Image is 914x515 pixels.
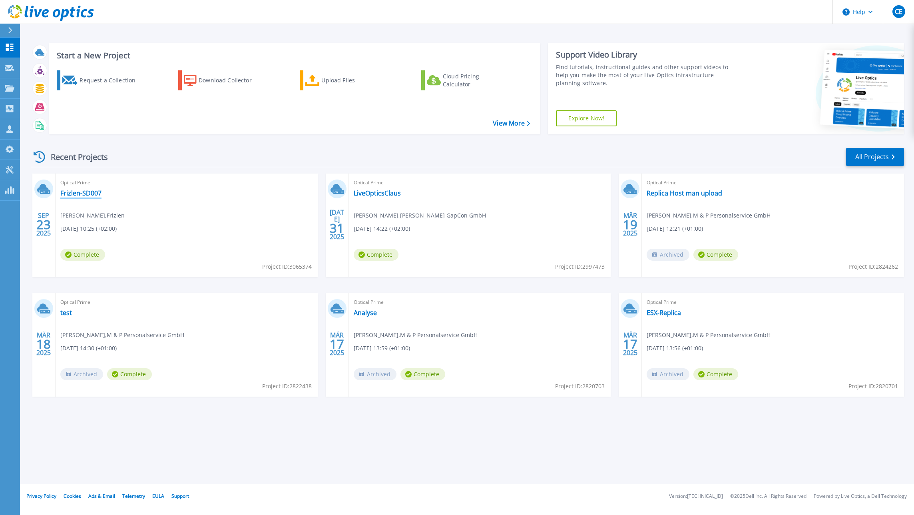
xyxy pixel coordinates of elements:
div: MÄR 2025 [623,210,638,239]
h3: Start a New Project [57,51,530,60]
span: 19 [623,221,637,228]
span: Archived [647,249,689,261]
span: [PERSON_NAME] , Frizlen [60,211,125,220]
span: 31 [330,225,344,232]
span: 17 [330,341,344,347]
span: [DATE] 10:25 (+02:00) [60,224,117,233]
span: Optical Prime [647,178,899,187]
a: Analyse [354,309,377,317]
span: Project ID: 2997473 [555,262,605,271]
span: Optical Prime [60,298,313,307]
span: CE [895,8,902,15]
a: Cookies [64,493,81,499]
span: Complete [60,249,105,261]
div: Request a Collection [80,72,143,88]
a: Telemetry [122,493,145,499]
a: LiveOpticsClaus [354,189,401,197]
div: Download Collector [199,72,263,88]
a: Ads & Email [88,493,115,499]
span: Project ID: 2820701 [848,382,898,391]
span: Complete [354,249,398,261]
div: [DATE] 2025 [329,210,344,239]
a: Cloud Pricing Calculator [421,70,510,90]
span: [PERSON_NAME] , M & P Personalservice GmbH [647,211,771,220]
a: Upload Files [300,70,389,90]
div: Support Video Library [556,50,739,60]
span: 18 [36,341,51,347]
a: EULA [152,493,164,499]
span: [DATE] 13:59 (+01:00) [354,344,410,353]
span: Optical Prime [60,178,313,187]
a: Request a Collection [57,70,146,90]
span: Complete [107,368,152,380]
span: [PERSON_NAME] , M & P Personalservice GmbH [60,331,184,339]
span: [DATE] 13:56 (+01:00) [647,344,703,353]
span: 17 [623,341,637,347]
span: Archived [647,368,689,380]
span: Complete [693,249,738,261]
div: SEP 2025 [36,210,51,239]
a: All Projects [846,148,904,166]
span: Archived [60,368,103,380]
span: Project ID: 2824262 [848,262,898,271]
span: [PERSON_NAME] , [PERSON_NAME] GapCon GmbH [354,211,486,220]
span: [PERSON_NAME] , M & P Personalservice GmbH [354,331,478,339]
div: Cloud Pricing Calculator [443,72,507,88]
span: Project ID: 2822438 [262,382,312,391]
div: Upload Files [321,72,385,88]
a: Frizlen-SD007 [60,189,102,197]
span: [DATE] 12:21 (+01:00) [647,224,703,233]
span: Archived [354,368,396,380]
div: Recent Projects [31,147,119,167]
span: Complete [693,368,738,380]
li: © 2025 Dell Inc. All Rights Reserved [730,494,806,499]
span: Project ID: 3065374 [262,262,312,271]
a: test [60,309,72,317]
span: Complete [400,368,445,380]
span: Optical Prime [647,298,899,307]
span: [DATE] 14:22 (+02:00) [354,224,410,233]
a: Explore Now! [556,110,617,126]
div: Find tutorials, instructional guides and other support videos to help you make the most of your L... [556,63,739,87]
div: MÄR 2025 [623,329,638,359]
div: MÄR 2025 [36,329,51,359]
li: Powered by Live Optics, a Dell Technology [814,494,907,499]
span: Optical Prime [354,178,606,187]
a: Privacy Policy [26,493,56,499]
a: ESX-Replica [647,309,681,317]
span: Optical Prime [354,298,606,307]
a: Support [171,493,189,499]
div: MÄR 2025 [329,329,344,359]
a: Replica Host man upload [647,189,722,197]
li: Version: [TECHNICAL_ID] [669,494,723,499]
span: Project ID: 2820703 [555,382,605,391]
a: View More [493,120,530,127]
span: 23 [36,221,51,228]
a: Download Collector [178,70,267,90]
span: [DATE] 14:30 (+01:00) [60,344,117,353]
span: [PERSON_NAME] , M & P Personalservice GmbH [647,331,771,339]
